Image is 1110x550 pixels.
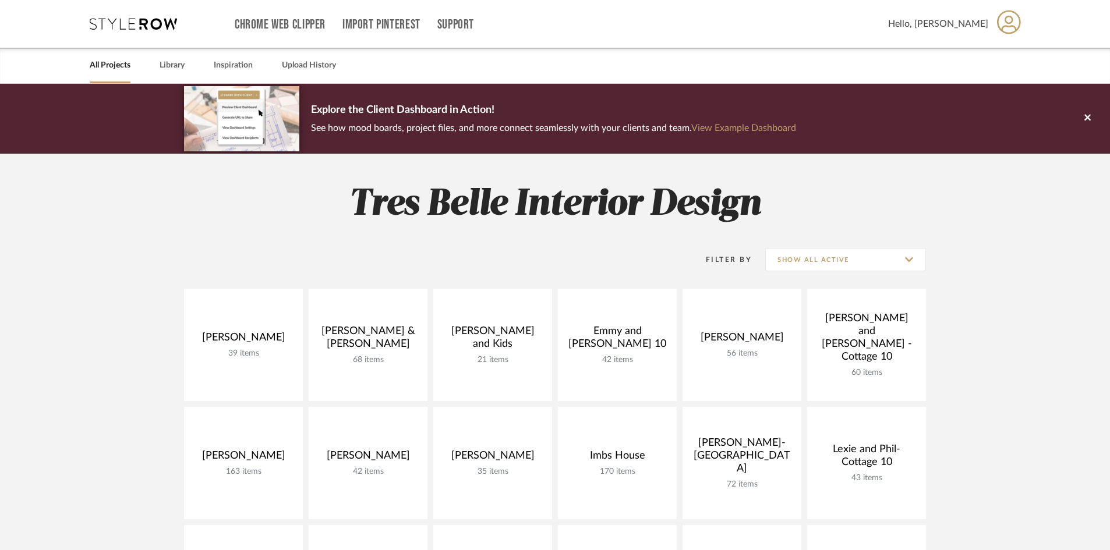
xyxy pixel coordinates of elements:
[692,331,792,349] div: [PERSON_NAME]
[692,437,792,480] div: [PERSON_NAME]- [GEOGRAPHIC_DATA]
[443,467,543,477] div: 35 items
[443,355,543,365] div: 21 items
[567,449,667,467] div: Imbs House
[311,101,796,120] p: Explore the Client Dashboard in Action!
[136,183,974,226] h2: Tres Belle Interior Design
[282,58,336,73] a: Upload History
[318,467,418,477] div: 42 items
[816,473,917,483] div: 43 items
[437,20,474,30] a: Support
[342,20,420,30] a: Import Pinterest
[193,331,294,349] div: [PERSON_NAME]
[235,20,326,30] a: Chrome Web Clipper
[443,325,543,355] div: [PERSON_NAME] and Kids
[888,17,988,31] span: Hello, [PERSON_NAME]
[443,449,543,467] div: [PERSON_NAME]
[90,58,130,73] a: All Projects
[816,312,917,368] div: [PERSON_NAME] and [PERSON_NAME] -Cottage 10
[184,86,299,151] img: d5d033c5-7b12-40c2-a960-1ecee1989c38.png
[193,467,294,477] div: 163 items
[691,254,752,265] div: Filter By
[567,355,667,365] div: 42 items
[567,467,667,477] div: 170 items
[318,355,418,365] div: 68 items
[692,480,792,489] div: 72 items
[193,449,294,467] div: [PERSON_NAME]
[691,123,796,133] a: View Example Dashboard
[692,349,792,359] div: 56 items
[214,58,253,73] a: Inspiration
[318,325,418,355] div: [PERSON_NAME] & [PERSON_NAME]
[816,368,917,378] div: 60 items
[160,58,185,73] a: Library
[318,449,418,467] div: [PERSON_NAME]
[311,120,796,136] p: See how mood boards, project files, and more connect seamlessly with your clients and team.
[816,443,917,473] div: Lexie and Phil-Cottage 10
[567,325,667,355] div: Emmy and [PERSON_NAME] 10
[193,349,294,359] div: 39 items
